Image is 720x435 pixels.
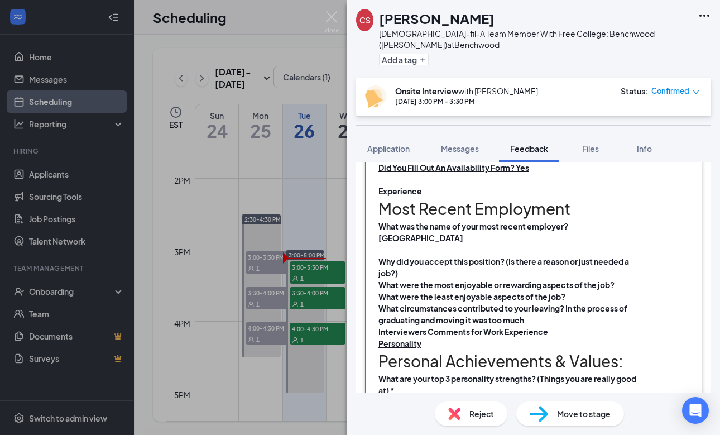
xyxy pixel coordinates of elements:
div: Status : [621,85,648,97]
div: [DATE] 3:00 PM - 3:30 PM [395,97,538,106]
span: Personality [378,338,421,348]
span: Info [637,144,652,154]
span: Application [367,144,410,154]
span: Interviewers Comments for Work Experience [378,327,548,337]
span: Messages [441,144,479,154]
span: Why did you accept this position? (Is there a reason or just needed a job?) [378,256,630,278]
div: CS [359,15,371,26]
span: down [692,88,700,96]
span: Confirmed [651,85,689,97]
span: What were the most enjoyable or rewarding aspects of the job? [378,280,615,290]
span: What was the name of your most recent employer? [GEOGRAPHIC_DATA] [378,221,569,243]
svg: Plus [419,56,426,63]
h1: [PERSON_NAME] [379,9,495,28]
span: Personal Achievements & Values: [378,351,623,371]
b: Onsite Interview [395,86,458,96]
span: Reject [469,408,494,420]
button: PlusAdd a tag [379,54,429,65]
div: Open Intercom Messenger [682,397,709,424]
span: What are your top 3 personality strengths? (Things you are really good at) * [378,374,637,395]
span: Did You Fill Out An Availability Form? Yes [378,162,529,173]
span: What circumstances contributed to your leaving? In the process of graduating and moving it was to... [378,303,628,325]
span: Files [582,144,599,154]
span: Feedback [510,144,548,154]
svg: Ellipses [698,9,711,22]
span: Most Recent Employment [378,199,570,218]
div: with [PERSON_NAME] [395,85,538,97]
span: Experience [378,186,422,196]
span: What were the least enjoyable aspects of the job? [378,291,565,302]
span: Move to stage [557,408,611,420]
div: [DEMOGRAPHIC_DATA]-fil-A Team Member With Free College: Benchwood ([PERSON_NAME]) at Benchwood [379,28,692,50]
